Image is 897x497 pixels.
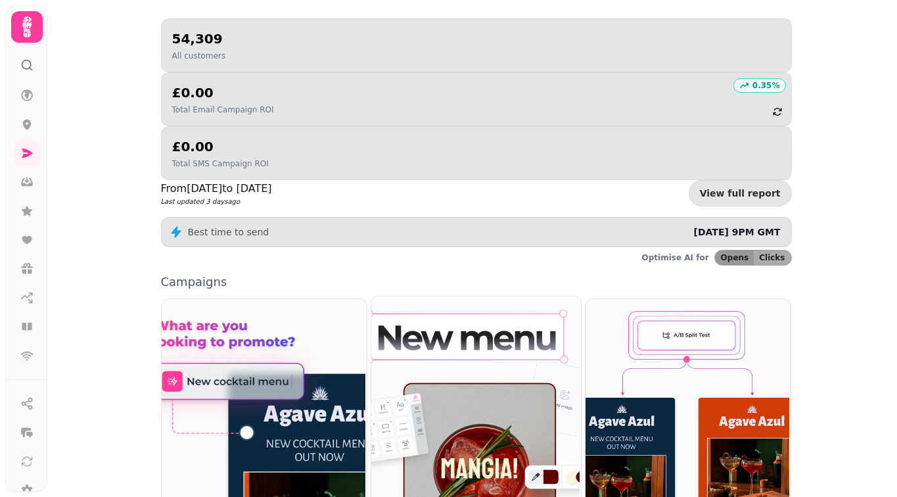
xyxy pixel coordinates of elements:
a: View full report [689,180,792,206]
span: Clicks [759,254,785,262]
p: Best time to send [188,225,269,239]
button: Opens [715,250,754,265]
p: Optimise AI for [642,252,709,263]
p: Total SMS Campaign ROI [172,158,269,169]
button: refresh [766,101,789,123]
p: All customers [172,51,225,61]
span: [DATE] 9PM GMT [694,227,781,237]
p: Campaigns [161,276,792,288]
p: 0.35 % [752,80,780,91]
h2: £0.00 [172,83,274,102]
p: Last updated 3 days ago [161,197,272,206]
h2: £0.00 [172,137,269,156]
button: Clicks [754,250,791,265]
span: Opens [721,254,749,262]
p: Total Email Campaign ROI [172,105,274,115]
h2: 54,309 [172,30,225,48]
p: From [DATE] to [DATE] [161,181,272,197]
